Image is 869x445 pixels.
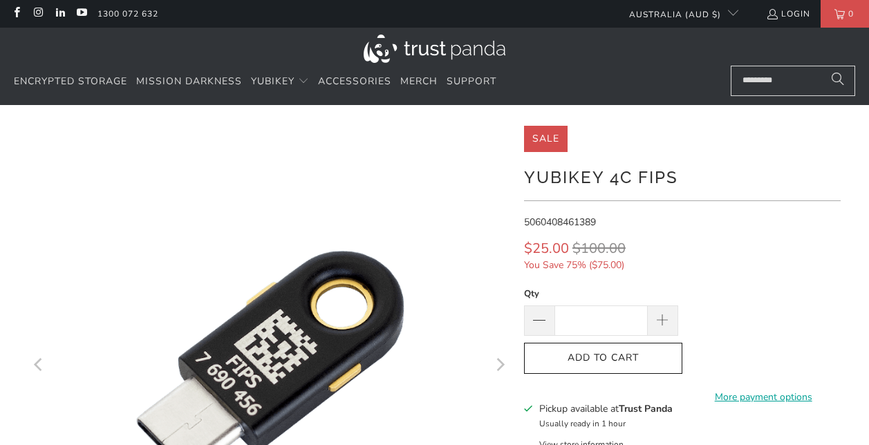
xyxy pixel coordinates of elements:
span: Support [447,75,496,88]
span: Accessories [318,75,391,88]
b: Trust Panda [619,402,673,415]
a: Encrypted Storage [14,66,127,98]
span: $75.00 [592,258,622,272]
span: YubiKey [251,75,295,88]
nav: Translation missing: en.navigation.header.main_nav [14,66,496,98]
input: Search... [731,66,855,96]
a: More payment options [686,390,841,405]
button: Search [821,66,855,96]
h1: YubiKey 4C FIPS [524,162,841,190]
img: Trust Panda Australia [364,35,505,63]
label: Qty [524,286,678,301]
a: Mission Darkness [136,66,242,98]
a: Trust Panda Australia on Instagram [32,8,44,19]
span: Add to Cart [539,352,668,364]
button: Add to Cart [524,343,682,374]
a: Trust Panda Australia on YouTube [75,8,87,19]
span: Mission Darkness [136,75,242,88]
a: Accessories [318,66,391,98]
a: Support [447,66,496,98]
a: 1300 072 632 [97,6,158,21]
a: Merch [400,66,438,98]
span: $100.00 [572,239,626,258]
summary: YubiKey [251,66,309,98]
span: Merch [400,75,438,88]
span: 5060408461389 [524,216,596,229]
h3: Pickup available at [539,401,673,416]
a: Login [766,6,810,21]
span: Sale [532,132,559,145]
a: Trust Panda Australia on LinkedIn [54,8,66,19]
small: Usually ready in 1 hour [539,418,626,429]
span: You Save 75% ( ) [524,258,729,273]
a: Trust Panda Australia on Facebook [10,8,22,19]
span: $25.00 [524,239,569,258]
span: Encrypted Storage [14,75,127,88]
